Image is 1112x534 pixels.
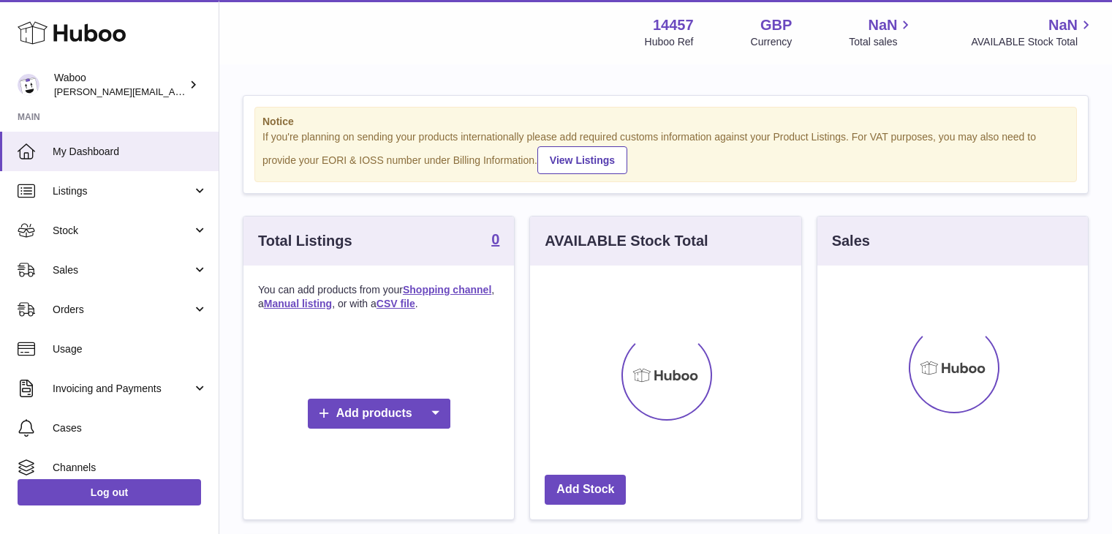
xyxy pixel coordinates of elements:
a: Add Stock [545,475,626,505]
span: Cases [53,421,208,435]
strong: Notice [262,115,1069,129]
strong: 14457 [653,15,694,35]
a: View Listings [537,146,627,174]
span: Orders [53,303,192,317]
strong: GBP [760,15,792,35]
span: Listings [53,184,192,198]
span: Channels [53,461,208,475]
span: Sales [53,263,192,277]
a: Add products [308,399,450,429]
a: CSV file [377,298,415,309]
span: AVAILABLE Stock Total [971,35,1094,49]
h3: Sales [832,231,870,251]
img: daniel@vrijn.eu [18,74,39,96]
a: 0 [491,232,499,249]
strong: 0 [491,232,499,247]
a: Shopping channel [403,284,491,296]
span: My Dashboard [53,145,208,159]
h3: AVAILABLE Stock Total [545,231,708,251]
p: You can add products from your , a , or with a . [258,283,499,311]
span: Invoicing and Payments [53,382,192,396]
div: Huboo Ref [645,35,694,49]
a: NaN Total sales [849,15,914,49]
a: Manual listing [264,298,332,309]
h3: Total Listings [258,231,352,251]
span: NaN [1048,15,1078,35]
span: Total sales [849,35,914,49]
div: If you're planning on sending your products internationally please add required customs informati... [262,130,1069,174]
span: Usage [53,342,208,356]
a: Log out [18,479,201,505]
div: Currency [751,35,793,49]
span: [PERSON_NAME][EMAIL_ADDRESS][DOMAIN_NAME] [54,86,293,97]
span: Stock [53,224,192,238]
a: NaN AVAILABLE Stock Total [971,15,1094,49]
div: Waboo [54,71,186,99]
span: NaN [868,15,897,35]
